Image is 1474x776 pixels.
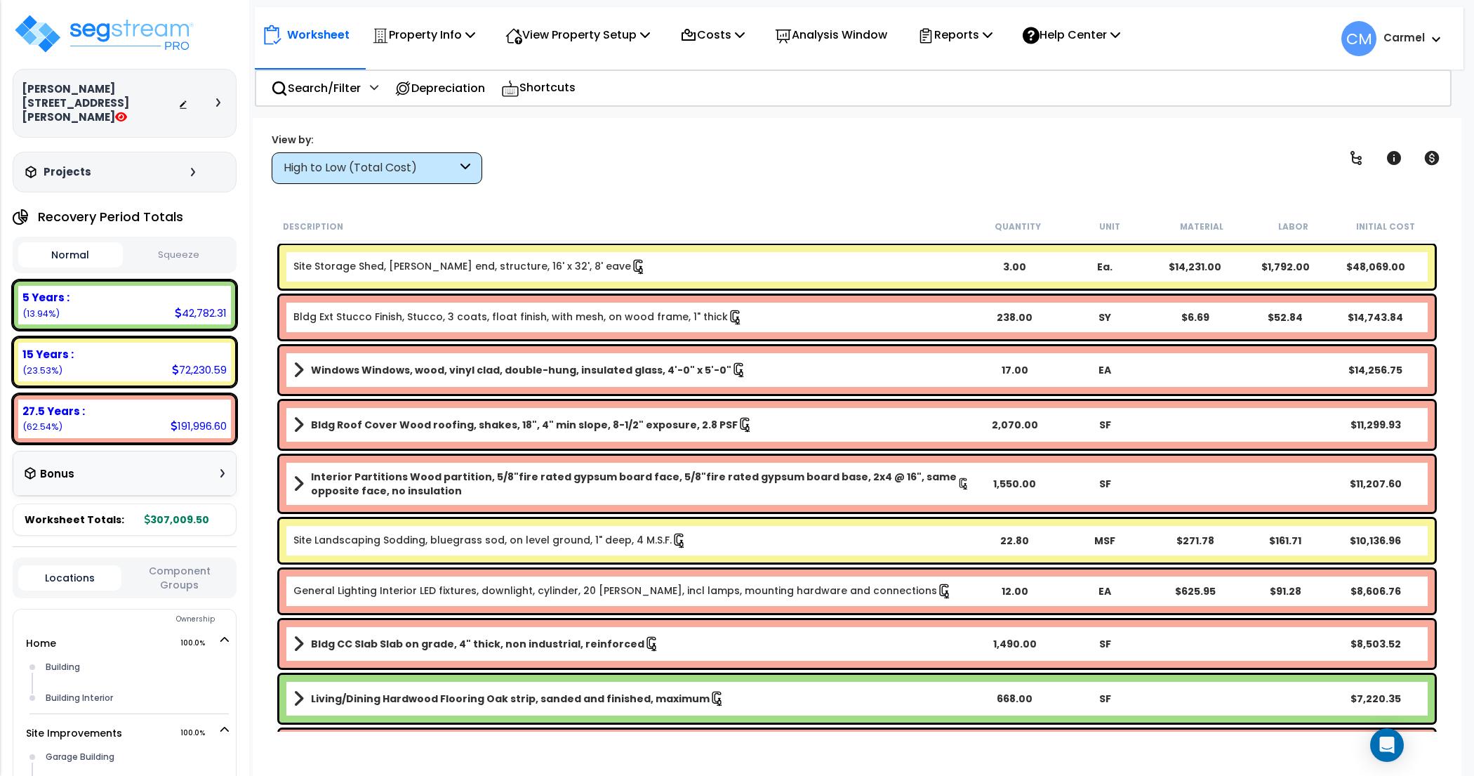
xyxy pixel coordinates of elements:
a: Assembly Title [293,360,970,380]
span: 100.0% [180,725,218,742]
div: 1,550.00 [970,477,1060,491]
div: SF [1060,637,1150,651]
button: Normal [18,242,123,268]
a: Site Improvements 100.0% [26,726,122,740]
div: Depreciation [387,72,493,105]
div: SF [1060,418,1150,432]
p: Depreciation [394,79,485,98]
div: 1,490.00 [970,637,1060,651]
div: $91.28 [1240,584,1330,598]
p: View Property Setup [505,25,650,44]
small: Quantity [995,221,1041,232]
div: $11,299.93 [1330,418,1420,432]
div: Building Interior [42,690,229,706]
div: $48,069.00 [1330,260,1420,274]
span: CM [1341,21,1376,56]
h3: Projects [44,165,91,179]
div: Shortcuts [493,71,583,105]
div: 17.00 [970,363,1060,377]
b: 307,009.50 [145,513,209,527]
div: 72,230.59 [172,362,227,377]
div: 238.00 [970,310,1060,324]
div: SY [1060,310,1150,324]
b: Windows Windows, wood, vinyl clad, double-hung, insulated glass, 4'-0" x 5'-0" [311,363,731,377]
a: Individual Item [293,259,646,275]
b: 5 Years : [22,290,69,305]
a: Individual Item [293,310,743,325]
small: 62.53767391562802% [22,421,62,433]
p: Property Info [372,25,475,44]
a: Assembly Title [293,470,970,498]
div: $8,606.76 [1330,584,1420,598]
div: Ea. [1060,260,1150,274]
div: $625.95 [1150,584,1240,598]
a: Individual Item [293,584,952,599]
img: logo_pro_r.png [13,13,195,55]
h3: Bonus [40,468,74,480]
div: 668.00 [970,692,1060,706]
a: Assembly Title [293,415,970,435]
button: Locations [18,565,121,591]
div: $14,231.00 [1150,260,1240,274]
div: Building [42,659,229,676]
div: 12.00 [970,584,1060,598]
small: Unit [1099,221,1120,232]
h4: Recovery Period Totals [38,210,183,224]
small: 13.935174644432827% [22,308,60,320]
b: Interior Partitions Wood partition, 5/8"fire rated gypsum board face, 5/8"fire rated gypsum board... [311,470,957,498]
small: Description [283,221,343,232]
div: $7,220.35 [1330,692,1420,706]
div: EA [1060,584,1150,598]
div: View by: [272,133,482,147]
b: 15 Years : [22,347,74,362]
div: $10,136.96 [1330,534,1420,548]
div: 191,996.60 [171,419,227,433]
button: Squeeze [126,243,231,268]
div: MSF [1060,534,1150,548]
b: Carmel [1383,30,1425,45]
p: Analysis Window [775,25,887,44]
div: 3.00 [970,260,1060,274]
h3: [PERSON_NAME] [STREET_ADDRESS][PERSON_NAME] [22,82,178,124]
div: $271.78 [1150,534,1240,548]
div: $52.84 [1240,310,1330,324]
small: Material [1180,221,1223,232]
div: $1,792.00 [1240,260,1330,274]
div: $161.71 [1240,534,1330,548]
div: $14,256.75 [1330,363,1420,377]
p: Help Center [1023,25,1120,44]
small: Initial Cost [1356,221,1415,232]
div: SF [1060,477,1150,491]
div: $14,743.84 [1330,310,1420,324]
p: Worksheet [287,25,350,44]
p: Costs [680,25,745,44]
a: Assembly Title [293,634,970,654]
p: Search/Filter [271,79,361,98]
div: 42,782.31 [175,305,227,320]
div: $6.69 [1150,310,1240,324]
a: Home 100.0% [26,636,56,650]
b: 27.5 Years : [22,404,85,419]
small: Labor [1278,221,1308,232]
div: 22.80 [970,534,1060,548]
div: Open Intercom Messenger [1370,728,1404,762]
p: Shortcuts [501,78,576,98]
div: $11,207.60 [1330,477,1420,491]
small: 23.527151439939153% [22,364,62,376]
a: Assembly Title [293,689,970,709]
button: Component Groups [128,563,231,593]
div: Ownership [41,611,236,628]
b: Bldg CC Slab Slab on grade, 4" thick, non industrial, reinforced [311,637,644,651]
p: Reports [917,25,992,44]
a: Individual Item [293,533,687,548]
div: Garage Building [42,749,229,765]
div: 2,070.00 [970,418,1060,432]
span: Worksheet Totals: [25,513,124,527]
b: Bldg Roof Cover Wood roofing, shakes, 18", 4" min slope, 8-1/2" exposure, 2.8 PSF [311,418,738,432]
b: Living/Dining Hardwood Flooring Oak strip, sanded and finished, maximum [311,692,710,706]
div: SF [1060,692,1150,706]
span: 100.0% [180,635,218,652]
div: $8,503.52 [1330,637,1420,651]
div: High to Low (Total Cost) [284,160,457,176]
div: EA [1060,363,1150,377]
